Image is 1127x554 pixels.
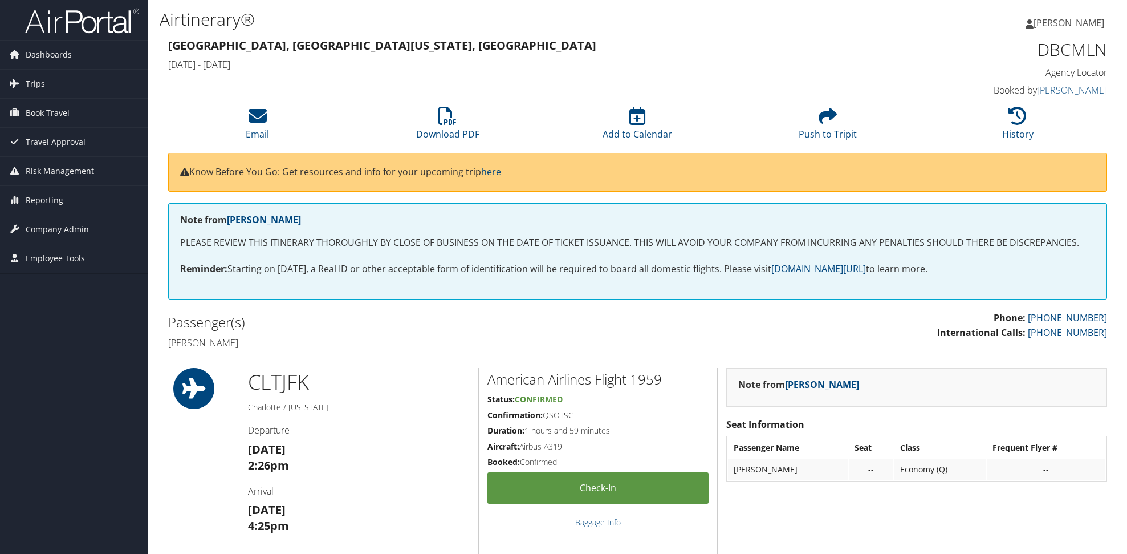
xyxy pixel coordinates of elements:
[487,410,709,421] h5: QSOTSC
[487,394,515,405] strong: Status:
[855,464,888,475] div: --
[894,438,986,458] th: Class
[785,378,859,391] a: [PERSON_NAME]
[487,441,709,452] h5: Airbus A319
[487,456,520,467] strong: Booked:
[1028,326,1107,339] a: [PHONE_NUMBER]
[248,402,470,413] h5: Charlotte / [US_STATE]
[1002,113,1034,140] a: History
[603,113,672,140] a: Add to Calendar
[248,502,286,517] strong: [DATE]
[248,368,470,397] h1: CLT JFK
[26,157,94,185] span: Risk Management
[227,213,301,226] a: [PERSON_NAME]
[246,113,269,140] a: Email
[26,244,85,273] span: Employee Tools
[885,66,1107,79] h4: Agency Locator
[487,370,709,389] h2: American Airlines Flight 1959
[487,425,709,436] h5: 1 hours and 59 minutes
[738,378,859,391] strong: Note from
[180,213,301,226] strong: Note from
[1034,17,1104,29] span: [PERSON_NAME]
[1037,84,1107,96] a: [PERSON_NAME]
[26,215,89,244] span: Company Admin
[168,337,629,349] h4: [PERSON_NAME]
[728,438,848,458] th: Passenger Name
[481,165,501,178] a: here
[26,70,45,98] span: Trips
[26,41,72,69] span: Dashboards
[180,262,227,275] strong: Reminder:
[248,458,289,473] strong: 2:26pm
[937,326,1026,339] strong: International Calls:
[487,441,519,452] strong: Aircraft:
[168,38,596,53] strong: [GEOGRAPHIC_DATA], [GEOGRAPHIC_DATA] [US_STATE], [GEOGRAPHIC_DATA]
[487,425,524,436] strong: Duration:
[248,442,286,457] strong: [DATE]
[487,410,543,420] strong: Confirmation:
[25,7,139,34] img: airportal-logo.png
[1028,312,1107,324] a: [PHONE_NUMBER]
[487,456,709,468] h5: Confirmed
[487,472,709,504] a: Check-in
[26,186,63,215] span: Reporting
[168,313,629,332] h2: Passenger(s)
[168,58,868,71] h4: [DATE] - [DATE]
[987,438,1105,458] th: Frequent Flyer #
[726,418,804,431] strong: Seat Information
[26,128,86,156] span: Travel Approval
[248,518,289,533] strong: 4:25pm
[248,424,470,436] h4: Departure
[849,438,893,458] th: Seat
[416,113,479,140] a: Download PDF
[994,312,1026,324] strong: Phone:
[26,99,70,127] span: Book Travel
[799,113,857,140] a: Push to Tripit
[771,262,866,275] a: [DOMAIN_NAME][URL]
[885,84,1107,96] h4: Booked by
[575,517,621,528] a: Baggage Info
[515,394,563,405] span: Confirmed
[180,236,1095,250] p: PLEASE REVIEW THIS ITINERARY THOROUGHLY BY CLOSE OF BUSINESS ON THE DATE OF TICKET ISSUANCE. THIS...
[160,7,797,31] h1: Airtinerary®
[992,464,1100,475] div: --
[180,262,1095,277] p: Starting on [DATE], a Real ID or other acceptable form of identification will be required to boar...
[180,165,1095,180] p: Know Before You Go: Get resources and info for your upcoming trip
[248,485,470,498] h4: Arrival
[1026,6,1116,40] a: [PERSON_NAME]
[885,38,1107,62] h1: DBCMLN
[894,459,986,480] td: Economy (Q)
[728,459,848,480] td: [PERSON_NAME]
